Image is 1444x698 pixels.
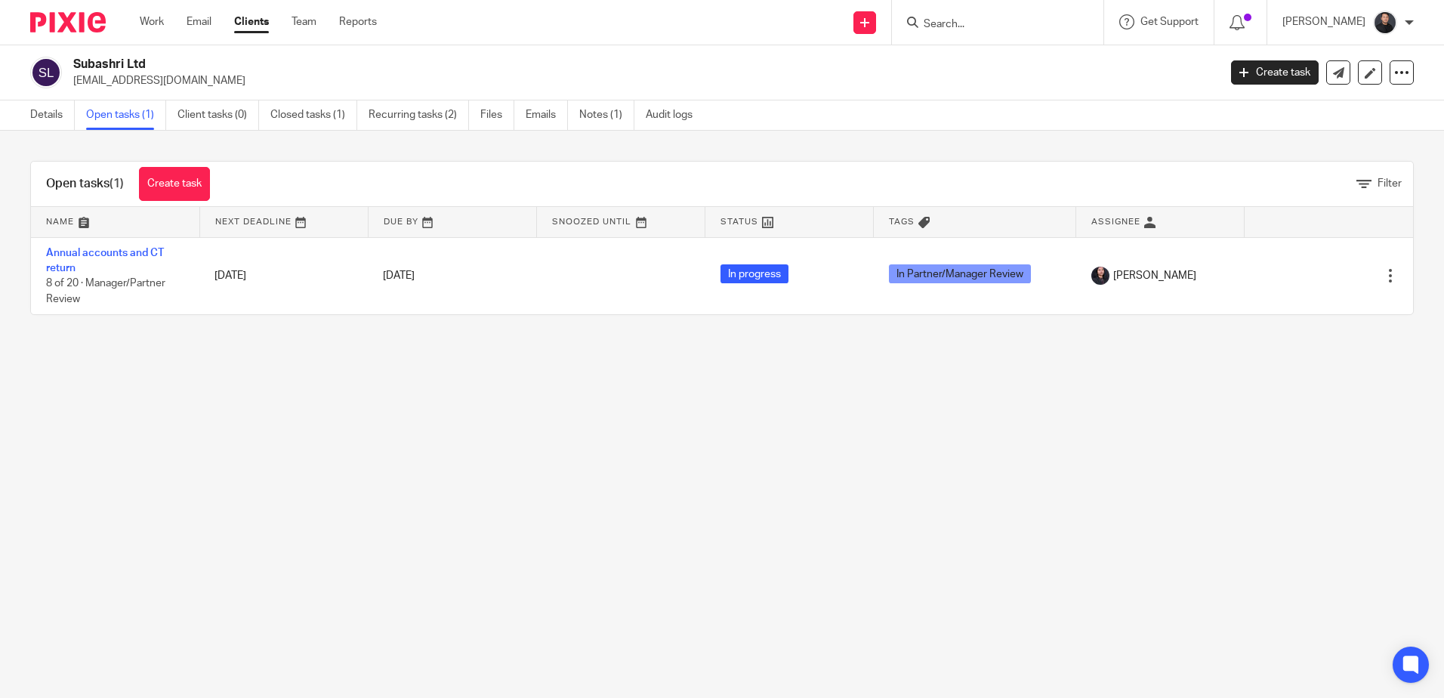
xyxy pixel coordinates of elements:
[552,218,631,226] span: Snoozed Until
[526,100,568,130] a: Emails
[1373,11,1397,35] img: My%20Photo.jpg
[46,278,165,304] span: 8 of 20 · Manager/Partner Review
[177,100,259,130] a: Client tasks (0)
[187,14,211,29] a: Email
[73,57,981,73] h2: Subashri Ltd
[339,14,377,29] a: Reports
[270,100,357,130] a: Closed tasks (1)
[369,100,469,130] a: Recurring tasks (2)
[110,178,124,190] span: (1)
[30,100,75,130] a: Details
[646,100,704,130] a: Audit logs
[579,100,634,130] a: Notes (1)
[292,14,316,29] a: Team
[234,14,269,29] a: Clients
[720,264,788,283] span: In progress
[1091,267,1109,285] img: MicrosoftTeams-image.jfif
[139,167,210,201] a: Create task
[1378,178,1402,189] span: Filter
[30,12,106,32] img: Pixie
[1140,17,1199,27] span: Get Support
[480,100,514,130] a: Files
[889,218,915,226] span: Tags
[30,57,62,88] img: svg%3E
[199,237,368,314] td: [DATE]
[889,264,1031,283] span: In Partner/Manager Review
[1231,60,1319,85] a: Create task
[922,18,1058,32] input: Search
[73,73,1208,88] p: [EMAIL_ADDRESS][DOMAIN_NAME]
[86,100,166,130] a: Open tasks (1)
[1282,14,1365,29] p: [PERSON_NAME]
[140,14,164,29] a: Work
[46,248,164,273] a: Annual accounts and CT return
[46,176,124,192] h1: Open tasks
[1113,268,1196,283] span: [PERSON_NAME]
[720,218,758,226] span: Status
[383,270,415,281] span: [DATE]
